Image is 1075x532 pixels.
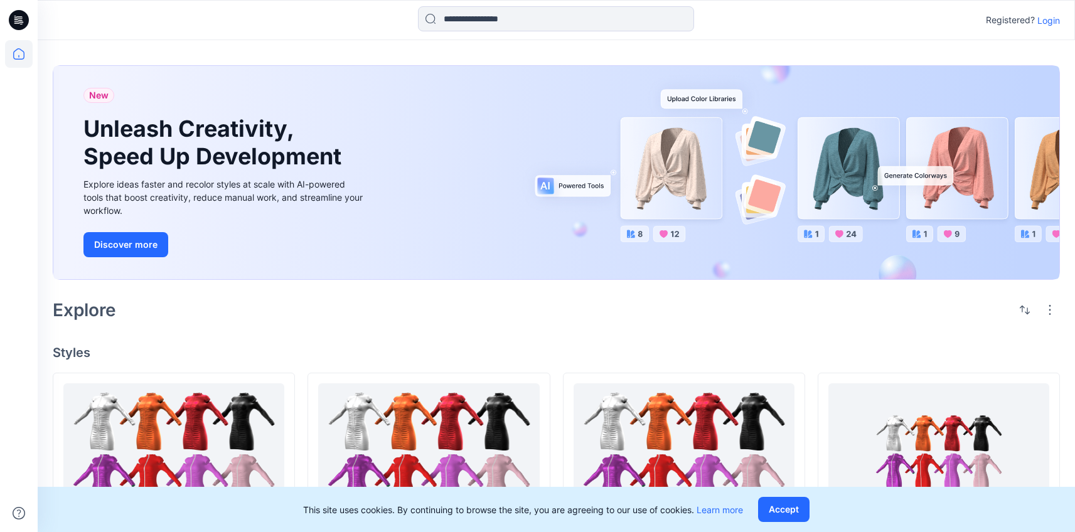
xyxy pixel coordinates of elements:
[83,232,366,257] a: Discover more
[83,115,347,169] h1: Unleash Creativity, Speed Up Development
[53,300,116,320] h2: Explore
[89,88,109,103] span: New
[758,497,810,522] button: Accept
[697,504,743,515] a: Learn more
[303,503,743,516] p: This site uses cookies. By continuing to browse the site, you are agreeing to our use of cookies.
[53,345,1060,360] h4: Styles
[83,232,168,257] button: Discover more
[986,13,1035,28] p: Registered?
[1037,14,1060,27] p: Login
[63,383,284,521] a: Automation
[318,383,539,521] a: Automation
[83,178,366,217] div: Explore ideas faster and recolor styles at scale with AI-powered tools that boost creativity, red...
[574,383,794,521] a: Automation
[828,383,1049,521] a: Automation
